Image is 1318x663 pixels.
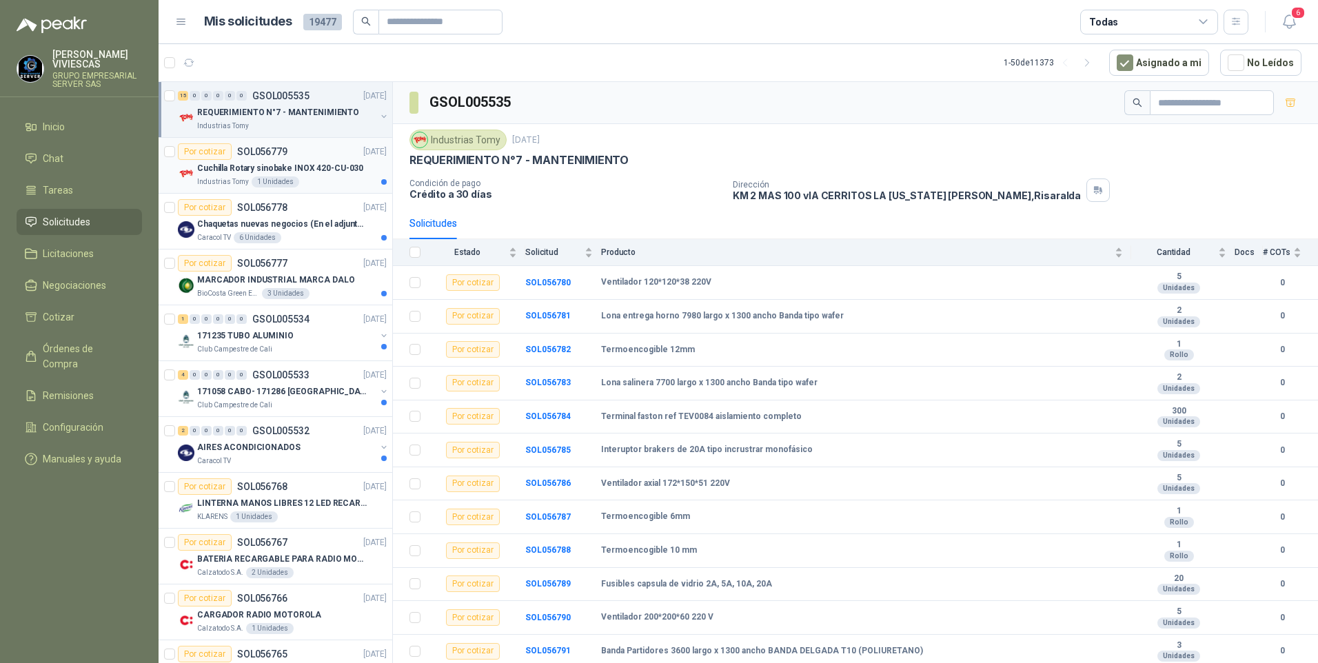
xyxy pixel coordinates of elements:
div: Por cotizar [446,408,500,425]
span: Solicitudes [43,214,90,229]
div: 0 [213,370,223,380]
b: 1 [1131,540,1226,551]
span: 19477 [303,14,342,30]
div: 3 Unidades [262,288,310,299]
p: LINTERNA MANOS LIBRES 12 LED RECARGALE [197,497,369,510]
b: 0 [1263,410,1301,423]
p: BioCosta Green Energy S.A.S [197,288,259,299]
div: Por cotizar [446,341,500,358]
div: Unidades [1157,316,1200,327]
img: Company Logo [178,333,194,349]
p: Club Campestre de Cali [197,344,272,355]
span: Inicio [43,119,65,134]
p: REQUERIMIENTO N°7 - MANTENIMIENTO [409,153,629,167]
div: 0 [236,314,247,324]
a: Negociaciones [17,272,142,298]
p: GSOL005533 [252,370,310,380]
p: [DATE] [363,145,387,159]
span: Configuración [43,420,103,435]
b: Ventilador axial 172*150*51 220V [601,478,730,489]
b: 0 [1263,376,1301,389]
a: 15 0 0 0 0 0 GSOL005535[DATE] Company LogoREQUERIMIENTO N°7 - MANTENIMIENTOIndustrias Tomy [178,88,389,132]
b: 5 [1131,439,1226,450]
p: SOL056778 [237,203,287,212]
div: Unidades [1157,450,1200,461]
div: 0 [236,370,247,380]
div: Por cotizar [446,308,500,325]
div: Industrias Tomy [409,130,507,150]
p: Cuchilla Rotary sinobake INOX 420-CU-030 [197,162,363,175]
div: Por cotizar [446,375,500,391]
b: SOL056787 [525,512,571,522]
img: Company Logo [178,445,194,461]
p: KLARENS [197,511,227,522]
div: 0 [236,91,247,101]
img: Company Logo [178,165,194,182]
span: Remisiones [43,388,94,403]
button: No Leídos [1220,50,1301,76]
div: 0 [201,426,212,436]
b: 0 [1263,544,1301,557]
a: Remisiones [17,382,142,409]
p: Industrias Tomy [197,121,249,132]
img: Company Logo [178,389,194,405]
p: Dirección [733,180,1081,190]
span: Negociaciones [43,278,106,293]
b: 5 [1131,272,1226,283]
th: # COTs [1263,239,1318,266]
p: [DATE] [363,536,387,549]
div: Por cotizar [446,609,500,626]
div: 0 [201,314,212,324]
div: Todas [1089,14,1118,30]
div: 0 [236,426,247,436]
div: Por cotizar [178,646,232,662]
p: GRUPO EMPRESARIAL SERVER SAS [52,72,142,88]
button: Asignado a mi [1109,50,1209,76]
a: Por cotizarSOL056777[DATE] Company LogoMARCADOR INDUSTRIAL MARCA DALOBioCosta Green Energy S.A.S3... [159,249,392,305]
span: # COTs [1263,247,1290,257]
p: 171058 CABO- 171286 [GEOGRAPHIC_DATA] [197,385,369,398]
a: SOL056785 [525,445,571,455]
p: Condición de pago [409,178,722,188]
a: Manuales y ayuda [17,446,142,472]
p: [DATE] [363,90,387,103]
b: Interuptor brakers de 20A tipo incrustrar monofásico [601,445,813,456]
b: 0 [1263,343,1301,356]
a: SOL056780 [525,278,571,287]
p: [DATE] [363,592,387,605]
img: Company Logo [178,221,194,238]
a: SOL056791 [525,646,571,655]
div: Solicitudes [409,216,457,231]
b: Termoencogible 10 mm [601,545,697,556]
a: SOL056788 [525,545,571,555]
div: Unidades [1157,416,1200,427]
b: Lona entrega horno 7980 largo x 1300 ancho Banda tipo wafer [601,311,844,322]
div: 0 [225,426,235,436]
div: 1 - 50 de 11373 [1004,52,1098,74]
a: SOL056786 [525,478,571,488]
b: SOL056781 [525,311,571,320]
p: Caracol TV [197,456,231,467]
span: Licitaciones [43,246,94,261]
p: [DATE] [363,313,387,326]
a: SOL056783 [525,378,571,387]
th: Solicitud [525,239,601,266]
a: Por cotizarSOL056768[DATE] Company LogoLINTERNA MANOS LIBRES 12 LED RECARGALEKLARENS1 Unidades [159,473,392,529]
img: Company Logo [412,132,427,147]
a: Cotizar [17,304,142,330]
b: 0 [1263,611,1301,624]
b: 0 [1263,444,1301,457]
div: 0 [225,370,235,380]
b: SOL056789 [525,579,571,589]
div: Rollo [1164,517,1194,528]
b: 300 [1131,406,1226,417]
b: 5 [1131,606,1226,618]
div: 0 [225,91,235,101]
span: search [361,17,371,26]
div: Por cotizar [178,143,232,160]
b: Banda Partidores 3600 largo x 1300 ancho BANDA DELGADA T10 (POLIURETANO) [601,646,923,657]
a: Solicitudes [17,209,142,235]
div: 0 [190,314,200,324]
